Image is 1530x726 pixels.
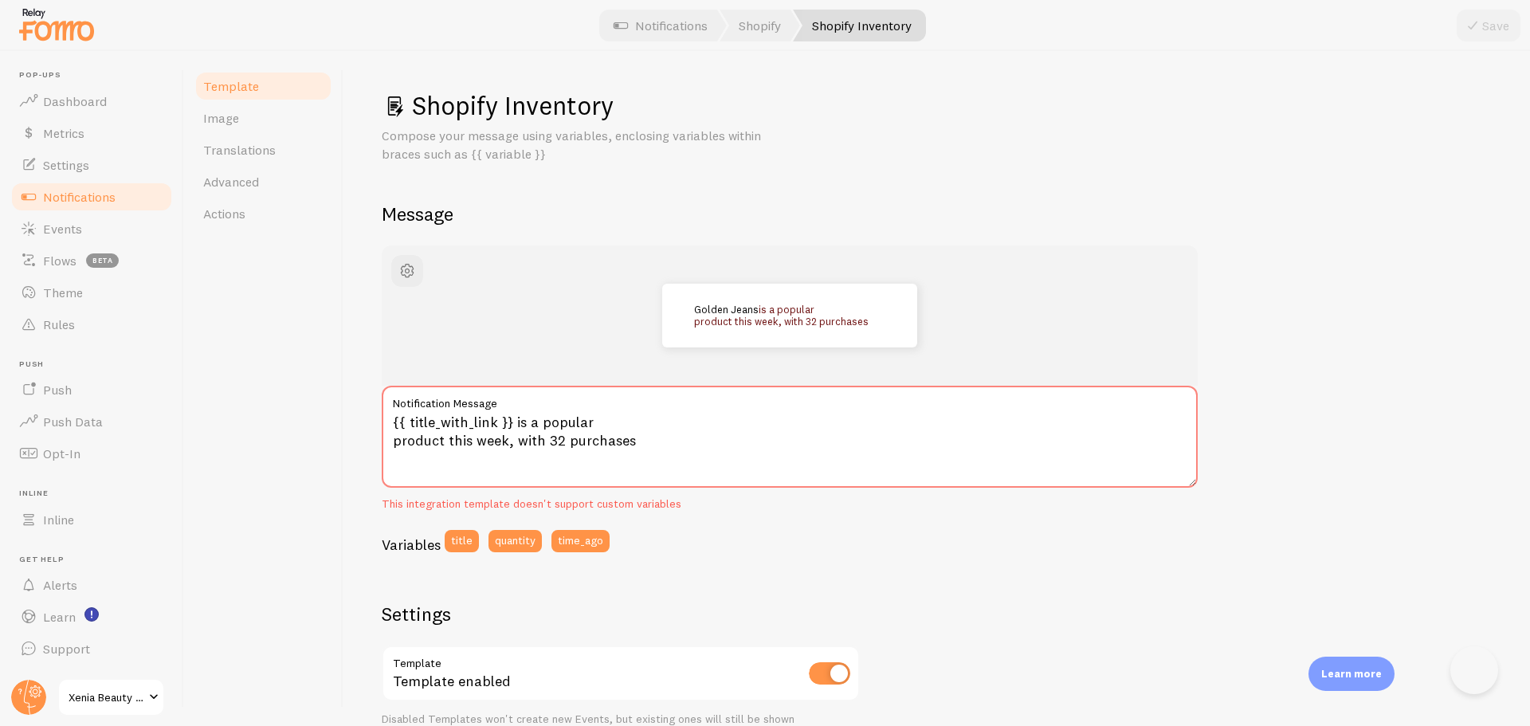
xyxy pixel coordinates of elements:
iframe: Help Scout Beacon - Open [1450,646,1498,694]
h2: Settings [382,602,860,626]
div: This integration template doesn't support custom variables [382,497,1198,512]
span: Settings [43,157,89,173]
span: Rules [43,316,75,332]
span: Pop-ups [19,70,174,80]
span: Learn [43,609,76,625]
button: quantity [488,530,542,552]
a: Metrics [10,117,174,149]
a: Learn [10,601,174,633]
a: Push Data [10,406,174,438]
span: Push [43,382,72,398]
span: Translations [203,142,276,158]
img: fomo-relay-logo-orange.svg [17,4,96,45]
a: Translations [194,134,333,166]
span: Push [19,359,174,370]
div: Learn more [1308,657,1395,691]
a: Golden Jeans [694,303,759,316]
a: Xenia Beauty Labs [57,678,165,716]
a: Events [10,213,174,245]
a: Advanced [194,166,333,198]
a: Image [194,102,333,134]
span: Alerts [43,577,77,593]
span: Inline [19,489,174,499]
span: Actions [203,206,245,222]
a: Alerts [10,569,174,601]
a: Opt-In [10,438,174,469]
a: Inline [10,504,174,536]
span: Advanced [203,174,259,190]
a: Theme [10,277,174,308]
span: Support [43,641,90,657]
a: Push [10,374,174,406]
label: Notification Message [382,386,1198,413]
span: Notifications [43,189,116,205]
span: Xenia Beauty Labs [69,688,144,707]
span: Inline [43,512,74,528]
span: Metrics [43,125,84,141]
span: Template [203,78,259,94]
p: Compose your message using variables, enclosing variables within braces such as {{ variable }} [382,127,764,163]
span: Image [203,110,239,126]
h2: Message [382,202,1492,226]
a: Actions [194,198,333,230]
span: Get Help [19,555,174,565]
span: beta [86,253,119,268]
span: Opt-In [43,445,80,461]
a: Template [194,70,333,102]
svg: <p>Watch New Feature Tutorials!</p> [84,607,99,622]
a: Rules [10,308,174,340]
span: Events [43,221,82,237]
span: Push Data [43,414,103,430]
span: Flows [43,253,76,269]
a: Flows beta [10,245,174,277]
h1: Shopify Inventory [382,89,1492,122]
p: is a popular product this week, with 32 purchases [694,304,885,327]
a: Dashboard [10,85,174,117]
button: title [445,530,479,552]
a: Notifications [10,181,174,213]
p: Learn more [1321,666,1382,681]
span: Dashboard [43,93,107,109]
button: time_ago [551,530,610,552]
a: Settings [10,149,174,181]
span: Theme [43,285,83,300]
a: Support [10,633,174,665]
h3: Variables [382,536,441,554]
div: Template enabled [382,646,860,704]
